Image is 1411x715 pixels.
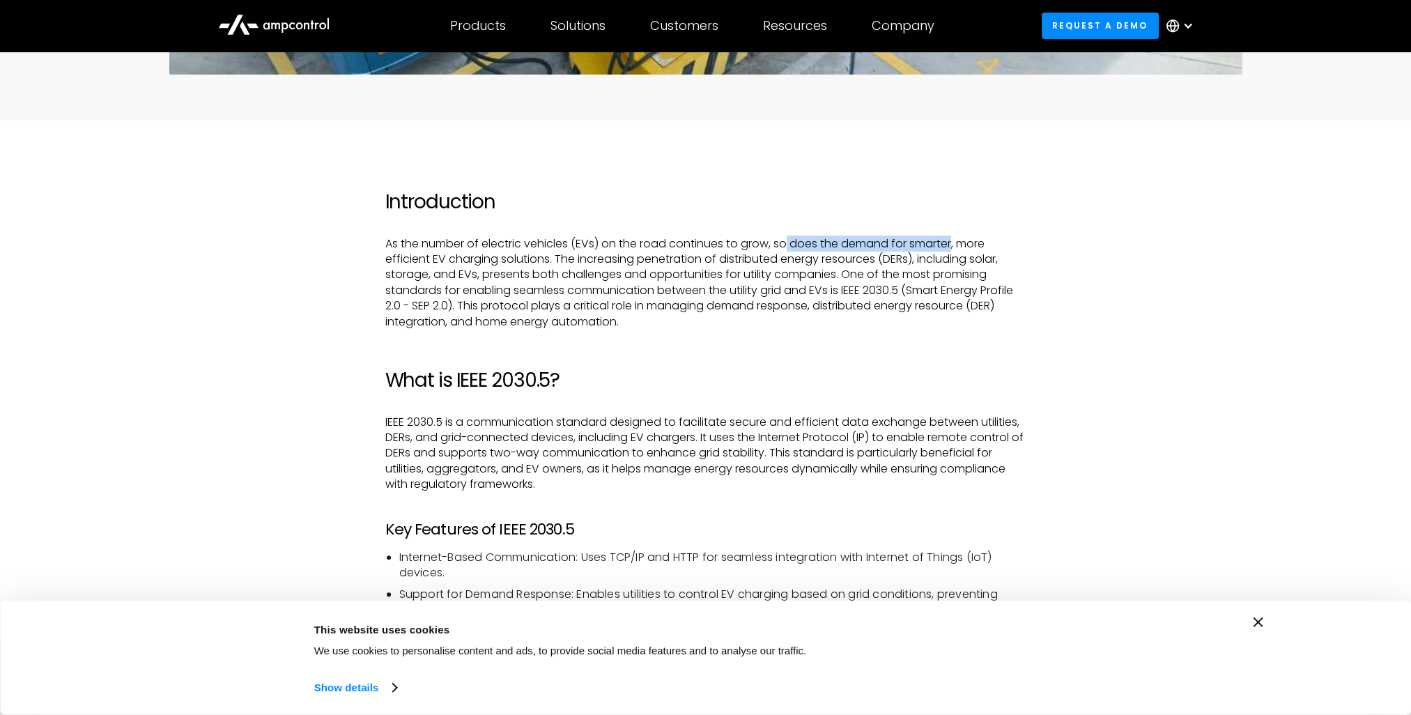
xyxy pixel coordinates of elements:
li: Internet-Based Communication: Uses TCP/IP and HTTP for seamless integration with Internet of Thin... [399,550,1026,581]
a: Show details [314,677,396,698]
div: Resources [763,18,827,33]
span: We use cookies to personalise content and ads, to provide social media features and to analyse ou... [314,645,807,656]
div: Products [450,18,506,33]
button: Okay [1028,617,1228,658]
div: Company [872,18,934,33]
h3: Key Features of IEEE 2030.5 [385,521,1026,539]
h2: What is IEEE 2030.5? [385,369,1026,392]
div: Solutions [550,18,606,33]
h2: Introduction [385,190,1026,214]
p: As the number of electric vehicles (EVs) on the road continues to grow, so does the demand for sm... [385,236,1026,330]
a: Request a demo [1042,13,1159,38]
li: Support for Demand Response: Enables utilities to control EV charging based on grid conditions, p... [399,587,1026,618]
div: Customers [650,18,718,33]
p: IEEE 2030.5 is a communication standard designed to facilitate secure and efficient data exchange... [385,415,1026,493]
div: This website uses cookies [314,621,997,638]
button: Close banner [1254,617,1263,627]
